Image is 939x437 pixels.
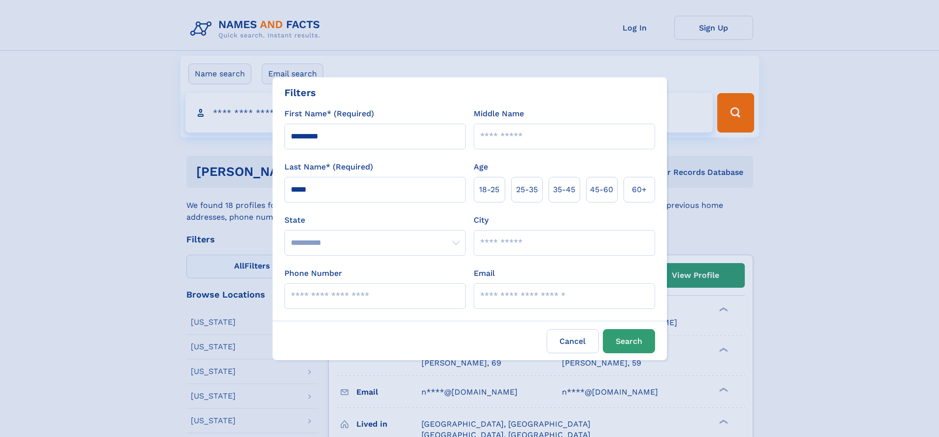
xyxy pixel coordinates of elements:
[632,184,647,196] span: 60+
[516,184,538,196] span: 25‑35
[284,268,342,279] label: Phone Number
[474,268,495,279] label: Email
[284,214,466,226] label: State
[603,329,655,353] button: Search
[284,108,374,120] label: First Name* (Required)
[284,161,373,173] label: Last Name* (Required)
[474,108,524,120] label: Middle Name
[547,329,599,353] label: Cancel
[553,184,575,196] span: 35‑45
[590,184,613,196] span: 45‑60
[474,214,488,226] label: City
[474,161,488,173] label: Age
[479,184,499,196] span: 18‑25
[284,85,316,100] div: Filters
